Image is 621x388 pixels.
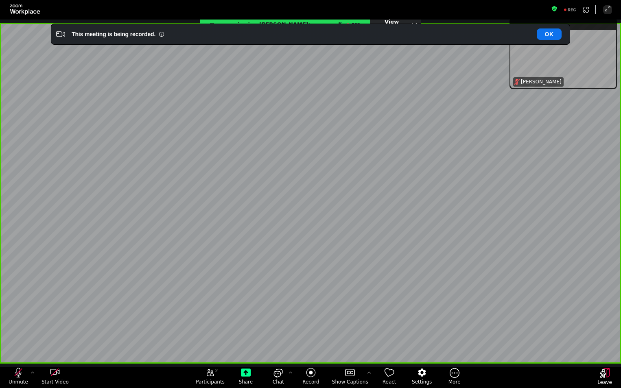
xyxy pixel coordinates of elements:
i: Video Recording [56,30,65,39]
span: Chat [273,379,284,385]
div: Recording to cloud [560,5,580,14]
div: suspension-window [509,18,617,89]
span: Participants [196,379,225,385]
button: Share [230,368,262,387]
button: OK [537,28,562,40]
button: Show Captions [327,368,373,387]
button: More meeting control [438,368,471,387]
span: Cloud Recording is in progress [345,20,360,29]
button: Record [295,368,327,387]
button: React [373,368,406,387]
span: Settings [412,379,432,385]
button: Apps Accessing Content in This Meeting [582,5,590,14]
button: Enter Full Screen [603,5,612,14]
span: React [383,379,396,385]
span: 2 [215,368,218,374]
span: Leave [597,379,612,386]
button: More audio controls [28,368,37,378]
button: Leave [588,368,621,388]
span: Show Captions [332,379,368,385]
button: open the participants list pane,[2] particpants [191,368,230,387]
span: Start Video [42,379,69,385]
button: Meeting information [551,5,558,14]
button: Chat Settings [286,368,295,378]
button: More options for captions, menu button [365,368,373,378]
span: Record [302,379,319,385]
span: Share [239,379,253,385]
span: [PERSON_NAME] [521,78,562,85]
i: Information Small [159,31,164,37]
span: Unmute [9,379,28,385]
div: This meeting is being recorded. [72,30,155,38]
button: start my video [37,368,73,387]
span: More [448,379,461,385]
button: Settings [406,368,438,387]
button: open the chat panel [262,368,295,387]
